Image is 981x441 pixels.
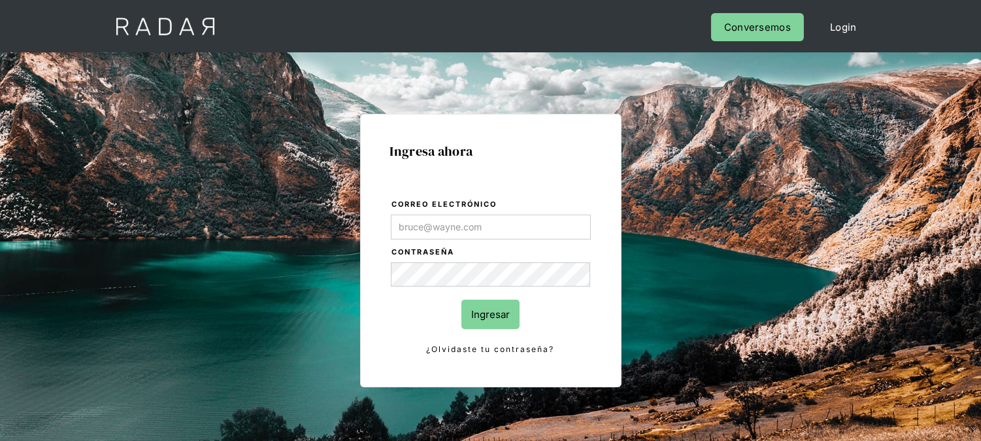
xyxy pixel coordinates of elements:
[391,342,591,357] a: ¿Olvidaste tu contraseña?
[390,198,591,357] form: Login Form
[391,215,591,239] input: bruce@wayne.com
[711,13,804,41] a: Conversemos
[392,198,591,211] label: Correo electrónico
[817,13,870,41] a: Login
[392,246,591,259] label: Contraseña
[390,144,591,158] h1: Ingresa ahora
[461,300,520,329] input: Ingresar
